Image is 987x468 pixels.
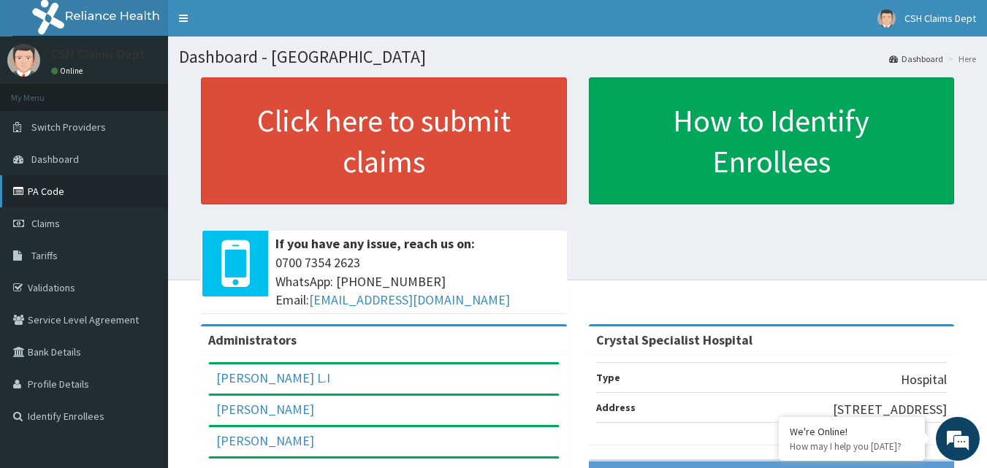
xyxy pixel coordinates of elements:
[216,401,314,418] a: [PERSON_NAME]
[240,7,275,42] div: Minimize live chat window
[76,82,245,101] div: Chat with us now
[27,73,59,110] img: d_794563401_company_1708531726252_794563401
[201,77,567,204] a: Click here to submit claims
[904,12,976,25] span: CSH Claims Dept
[31,153,79,166] span: Dashboard
[216,369,330,386] a: [PERSON_NAME] L.I
[877,9,896,28] img: User Image
[7,312,278,364] textarea: Type your message and hit 'Enter'
[208,331,297,348] b: Administrators
[596,371,620,384] b: Type
[31,120,106,134] span: Switch Providers
[7,44,40,77] img: User Image
[889,53,943,65] a: Dashboard
[589,77,955,204] a: How to Identify Enrollees
[309,291,510,308] a: [EMAIL_ADDRESS][DOMAIN_NAME]
[275,235,475,252] b: If you have any issue, reach us on:
[275,253,560,310] span: 0700 7354 2623 WhatsApp: [PHONE_NUMBER] Email:
[179,47,976,66] h1: Dashboard - [GEOGRAPHIC_DATA]
[833,400,947,419] p: [STREET_ADDRESS]
[216,432,314,449] a: [PERSON_NAME]
[790,440,914,453] p: How may I help you today?
[596,331,752,348] strong: Crystal Specialist Hospital
[85,141,202,288] span: We're online!
[596,401,636,414] b: Address
[51,47,145,61] p: CSH Claims Dept
[51,66,86,76] a: Online
[31,249,58,262] span: Tariffs
[901,370,947,389] p: Hospital
[790,425,914,438] div: We're Online!
[31,217,60,230] span: Claims
[945,53,976,65] li: Here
